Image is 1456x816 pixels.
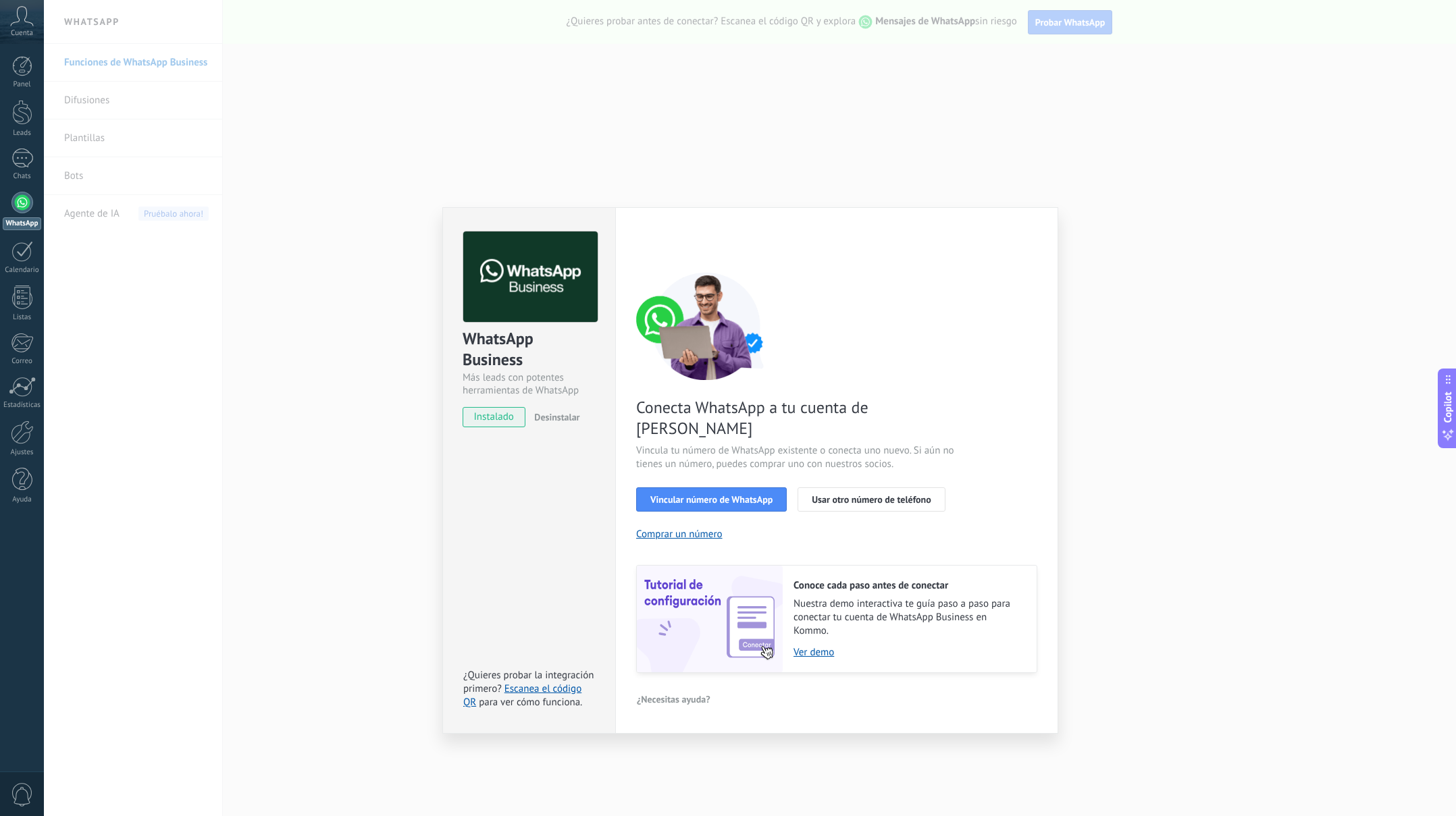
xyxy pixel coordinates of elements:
div: Leads [3,129,42,138]
button: ¿Necesitas ayuda? [636,689,711,709]
span: Copilot [1441,391,1455,423]
span: instalado [463,407,525,427]
button: Usar otro número de teléfono [798,487,945,512]
span: Conecta WhatsApp a tu cuenta de [PERSON_NAME] [636,397,958,439]
span: Nuestra demo interactiva te guía paso a paso para conectar tu cuenta de WhatsApp Business en Kommo. [794,597,1023,638]
a: Ver demo [794,646,1023,659]
div: Listas [3,313,42,322]
span: Desinstalar [534,411,579,423]
button: Desinstalar [529,407,579,427]
span: Cuenta [11,29,33,38]
span: Vincula tu número de WhatsApp existente o conecta uno nuevo. Si aún no tienes un número, puedes c... [636,444,958,471]
div: Correo [3,357,42,366]
div: Ajustes [3,448,42,457]
div: Más leads con potentes herramientas de WhatsApp [463,371,596,397]
div: WhatsApp Business [463,328,596,371]
div: Estadísticas [3,401,42,410]
div: Panel [3,80,42,89]
img: connect number [636,272,778,380]
div: Calendario [3,266,42,275]
div: Chats [3,172,42,181]
span: ¿Quieres probar la integración primero? [463,669,594,695]
button: Vincular número de WhatsApp [636,487,787,512]
span: Usar otro número de teléfono [812,495,931,504]
a: Escanea el código QR [463,682,581,709]
span: Vincular número de WhatsApp [650,495,773,504]
h2: Conoce cada paso antes de conectar [794,579,1023,592]
div: WhatsApp [3,217,41,230]
img: logo_main.png [463,232,598,323]
div: Ayuda [3,495,42,504]
span: para ver cómo funciona. [479,696,582,709]
button: Comprar un número [636,528,723,541]
span: ¿Necesitas ayuda? [637,695,710,704]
